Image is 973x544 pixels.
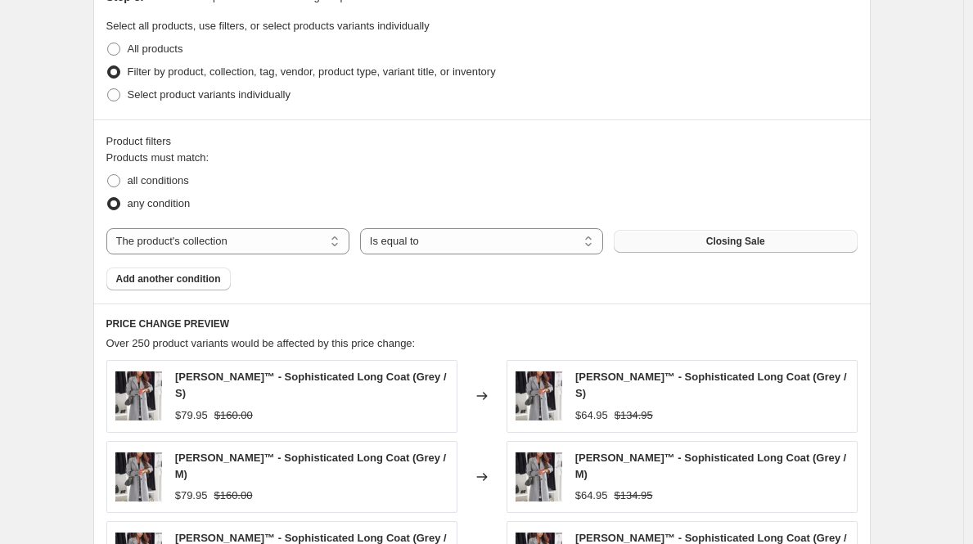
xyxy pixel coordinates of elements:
strike: $134.95 [614,488,652,504]
img: 207_0a364a27-5406-43a6-9c38-b76c749e4b22_80x.png [115,371,162,420]
div: $79.95 [175,488,208,504]
strike: $160.00 [214,488,252,504]
span: Closing Sale [706,235,765,248]
span: Select all products, use filters, or select products variants individually [106,20,430,32]
span: Filter by product, collection, tag, vendor, product type, variant title, or inventory [128,65,496,78]
span: Add another condition [116,272,221,285]
div: $64.95 [575,407,608,424]
span: [PERSON_NAME]™ - Sophisticated Long Coat (Grey / S) [175,371,447,399]
img: 207_0a364a27-5406-43a6-9c38-b76c749e4b22_80x.png [115,452,162,501]
span: Select product variants individually [128,88,291,101]
strike: $134.95 [615,407,653,424]
span: any condition [128,197,191,209]
span: [PERSON_NAME]™ - Sophisticated Long Coat (Grey / S) [575,371,847,399]
span: Products must match: [106,151,209,164]
span: Over 250 product variants would be affected by this price change: [106,337,416,349]
span: all conditions [128,174,189,187]
div: $64.95 [575,488,608,504]
img: 207_0a364a27-5406-43a6-9c38-b76c749e4b22_80x.png [516,371,562,420]
span: [PERSON_NAME]™ - Sophisticated Long Coat (Grey / M) [575,452,847,480]
span: [PERSON_NAME]™ - Sophisticated Long Coat (Grey / M) [175,452,447,480]
span: All products [128,43,183,55]
strike: $160.00 [214,407,253,424]
h6: PRICE CHANGE PREVIEW [106,317,858,330]
div: Product filters [106,133,858,150]
img: 207_0a364a27-5406-43a6-9c38-b76c749e4b22_80x.png [516,452,562,501]
button: Closing Sale [614,230,857,253]
button: Add another condition [106,268,231,290]
div: $79.95 [175,407,208,424]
